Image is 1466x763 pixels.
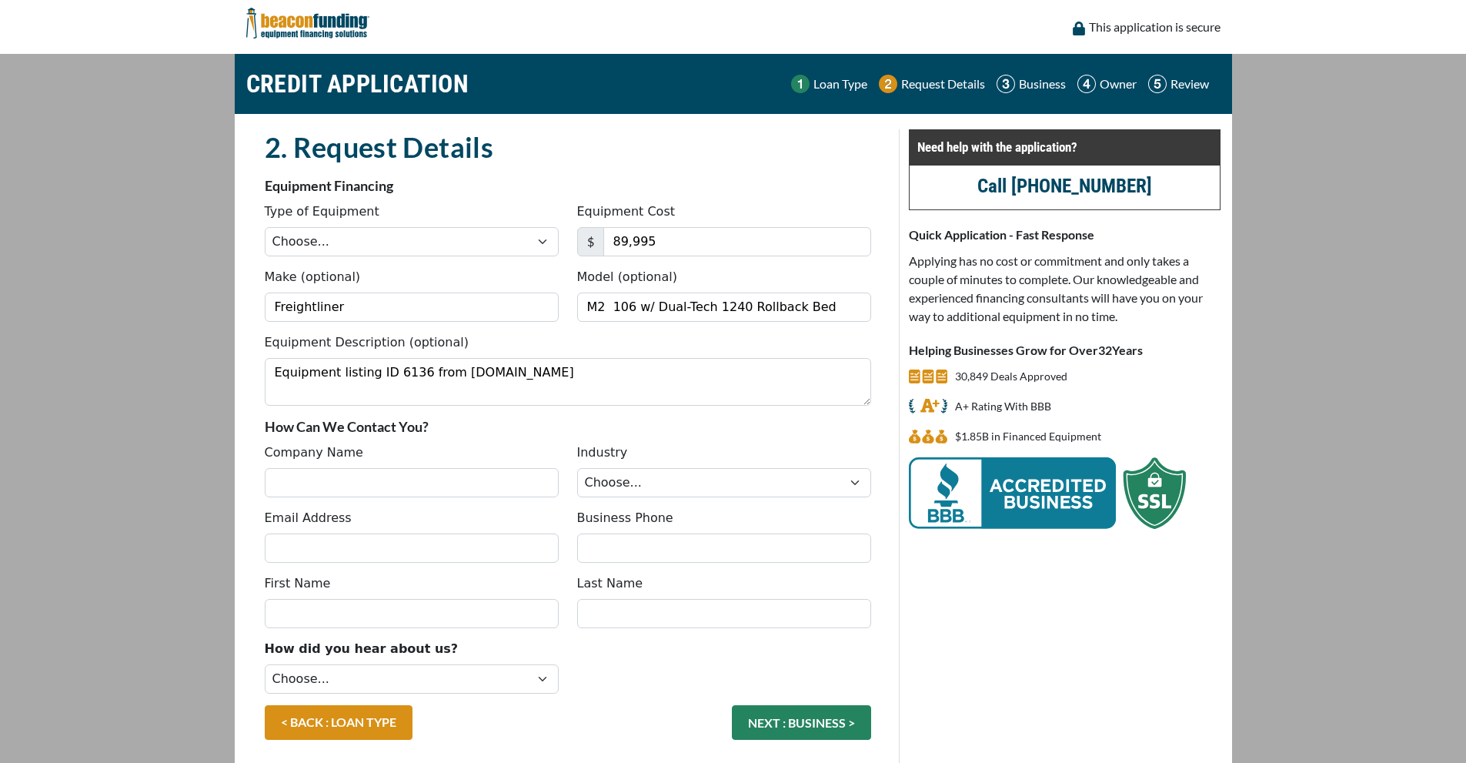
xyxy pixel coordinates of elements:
[265,129,871,165] h2: 2. Request Details
[955,367,1067,386] p: 30,849 Deals Approved
[265,176,871,195] p: Equipment Financing
[879,75,897,93] img: Step 2
[265,705,412,740] a: < BACK : LOAN TYPE
[1170,75,1209,93] p: Review
[791,75,810,93] img: Step 1
[265,268,361,286] label: Make (optional)
[265,417,871,436] p: How Can We Contact You?
[977,175,1152,197] a: Call [PHONE_NUMBER]
[1098,343,1112,357] span: 32
[955,397,1051,416] p: A+ Rating With BBB
[909,457,1186,529] img: BBB Acredited Business and SSL Protection
[909,252,1221,326] p: Applying has no cost or commitment and only takes a couple of minutes to complete. Our knowledgea...
[265,574,331,593] label: First Name
[265,640,459,658] label: How did you hear about us?
[909,341,1221,360] p: Helping Businesses Grow for Over Years
[265,443,363,462] label: Company Name
[577,227,604,256] span: $
[265,202,379,221] label: Type of Equipment
[265,509,352,527] label: Email Address
[1148,75,1167,93] img: Step 5
[265,333,469,352] label: Equipment Description (optional)
[246,62,469,106] h1: CREDIT APPLICATION
[1019,75,1066,93] p: Business
[901,75,985,93] p: Request Details
[577,509,673,527] label: Business Phone
[909,226,1221,244] p: Quick Application - Fast Response
[955,427,1101,446] p: $1,850,884,977 in Financed Equipment
[577,443,628,462] label: Industry
[732,705,871,740] button: NEXT : BUSINESS >
[1077,75,1096,93] img: Step 4
[577,574,643,593] label: Last Name
[917,138,1212,156] p: Need help with the application?
[1089,18,1221,36] p: This application is secure
[1073,22,1085,35] img: lock icon to convery security
[577,202,676,221] label: Equipment Cost
[997,75,1015,93] img: Step 3
[577,268,677,286] label: Model (optional)
[813,75,867,93] p: Loan Type
[1100,75,1137,93] p: Owner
